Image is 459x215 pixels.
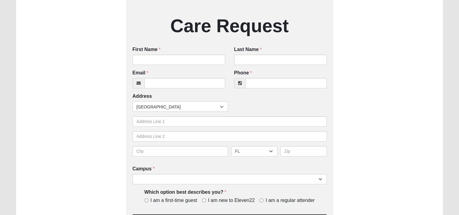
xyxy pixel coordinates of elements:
[202,198,206,202] input: I am new to Eleven22
[144,198,148,202] input: I am a first-time guest
[137,102,220,112] span: [GEOGRAPHIC_DATA]
[234,46,262,53] label: Last Name
[133,131,327,142] input: Address Line 2
[234,70,252,77] label: Phone
[280,146,327,156] input: Zip
[133,15,327,37] h2: Care Request
[208,197,255,204] span: I am new to Eleven22
[259,198,263,202] input: I am a regular attender
[133,116,327,127] input: Address Line 1
[133,70,149,77] label: Email
[144,189,226,196] label: Which option best describes you?
[133,46,161,53] label: First Name
[265,197,315,204] span: I am a regular attender
[133,146,228,156] input: City
[133,93,152,100] label: Address
[150,197,197,204] span: I am a first-time guest
[133,166,155,172] label: Campus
